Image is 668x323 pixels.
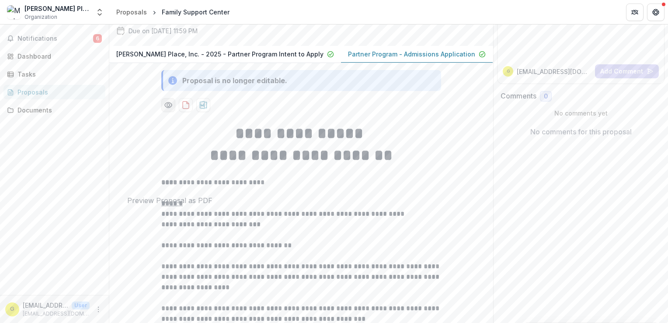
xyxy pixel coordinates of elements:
h2: Comments [501,92,536,100]
a: Proposals [3,85,105,99]
div: Tasks [17,70,98,79]
div: Proposals [17,88,98,97]
button: download-proposal [196,98,210,112]
a: Dashboard [3,49,105,63]
button: Notifications6 [3,32,105,46]
a: Documents [3,103,105,117]
span: Organization [24,13,57,21]
div: grants@madonnaplace.org [507,69,510,74]
button: Preview bcc44eaa-bb0d-4fa9-825c-88c9c41a175a-1.pdf [161,98,175,112]
p: No comments for this proposal [530,126,632,137]
div: Dashboard [17,52,98,61]
div: Documents [17,105,98,115]
div: Preview Proposal as PDF [127,195,212,206]
p: User [72,302,90,309]
button: Add Comment [595,64,659,78]
button: More [93,304,104,315]
p: [EMAIL_ADDRESS][DOMAIN_NAME] [23,301,68,310]
p: Partner Program - Admissions Application [348,49,475,59]
div: Family Support Center [162,7,230,17]
a: Tasks [3,67,105,81]
p: No comments yet [501,109,661,118]
div: [PERSON_NAME] Place, Inc. [24,4,90,13]
button: download-proposal [179,98,193,112]
span: Notifications [17,35,93,42]
p: Due on [DATE] 11:59 PM [129,26,198,35]
button: Partners [626,4,644,21]
p: [EMAIL_ADDRESS][DOMAIN_NAME] [517,67,591,76]
a: Proposals [113,6,150,18]
p: [PERSON_NAME] Place, Inc. - 2025 - Partner Program Intent to Apply [116,49,324,59]
div: grants@madonnaplace.org [10,306,14,312]
div: Proposal is no longer editable. [182,75,287,86]
img: Madonna Place, Inc. [7,5,21,19]
nav: breadcrumb [113,6,233,18]
p: [EMAIL_ADDRESS][DOMAIN_NAME] [23,310,90,318]
button: Open entity switcher [94,4,106,21]
span: 0 [544,93,548,100]
span: 6 [93,34,102,43]
button: Get Help [647,4,665,21]
div: Proposals [116,7,147,17]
